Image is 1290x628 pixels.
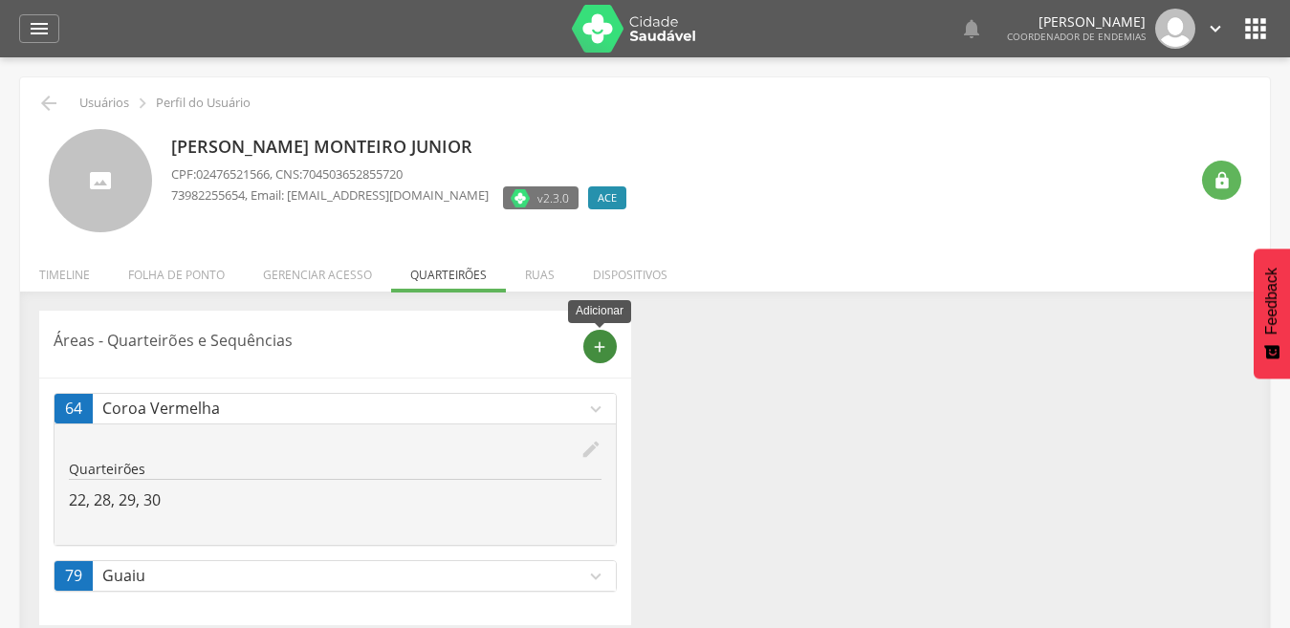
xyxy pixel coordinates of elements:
p: [PERSON_NAME] [1007,15,1146,29]
p: Guaiu [102,565,585,587]
i:  [1213,171,1232,190]
span: 73982255654 [171,186,245,204]
p: , Email: [EMAIL_ADDRESS][DOMAIN_NAME] [171,186,489,205]
p: Áreas - Quarteirões e Sequências [54,330,569,352]
i: expand_more [585,399,606,420]
i:  [1240,13,1271,44]
span: 02476521566 [196,165,270,183]
p: Coroa Vermelha [102,398,585,420]
i:  [132,93,153,114]
a: 79Guaiuexpand_more [55,561,616,591]
span: v2.3.0 [537,188,569,207]
li: Folha de ponto [109,248,244,292]
i: edit [580,439,601,460]
i:  [1205,18,1226,39]
i: add [591,338,608,356]
span: Feedback [1263,268,1280,335]
p: Perfil do Usuário [156,96,251,111]
i:  [960,17,983,40]
i:  [28,17,51,40]
p: Quarteirões [69,460,601,479]
li: Dispositivos [574,248,687,292]
a:  [960,9,983,49]
p: [PERSON_NAME] Monteiro Junior [171,135,636,160]
p: CPF: , CNS: [171,165,636,184]
span: 704503652855720 [302,165,403,183]
span: 64 [65,398,82,420]
p: 22, 28, 29, 30 [69,489,601,511]
i: expand_more [585,566,606,587]
button: Feedback - Mostrar pesquisa [1254,249,1290,379]
li: Gerenciar acesso [244,248,391,292]
li: Timeline [20,248,109,292]
span: ACE [598,190,617,206]
div: Adicionar [568,300,631,322]
span: Coordenador de Endemias [1007,30,1146,43]
i:  [37,92,60,115]
a: 64Coroa Vermelhaexpand_more [55,394,616,423]
a:  [1205,9,1226,49]
li: Ruas [506,248,574,292]
p: Usuários [79,96,129,111]
a:  [19,14,59,43]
